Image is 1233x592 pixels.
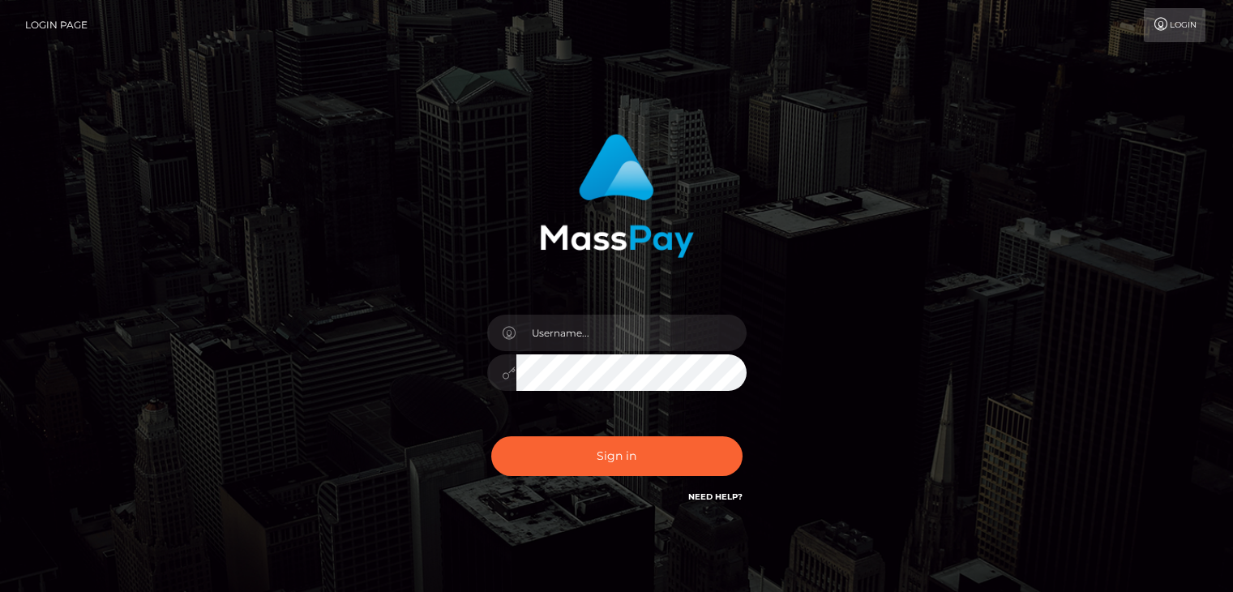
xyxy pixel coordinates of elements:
a: Need Help? [688,491,743,502]
input: Username... [516,315,747,351]
a: Login Page [25,8,88,42]
img: MassPay Login [540,134,694,258]
button: Sign in [491,436,743,476]
a: Login [1144,8,1205,42]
